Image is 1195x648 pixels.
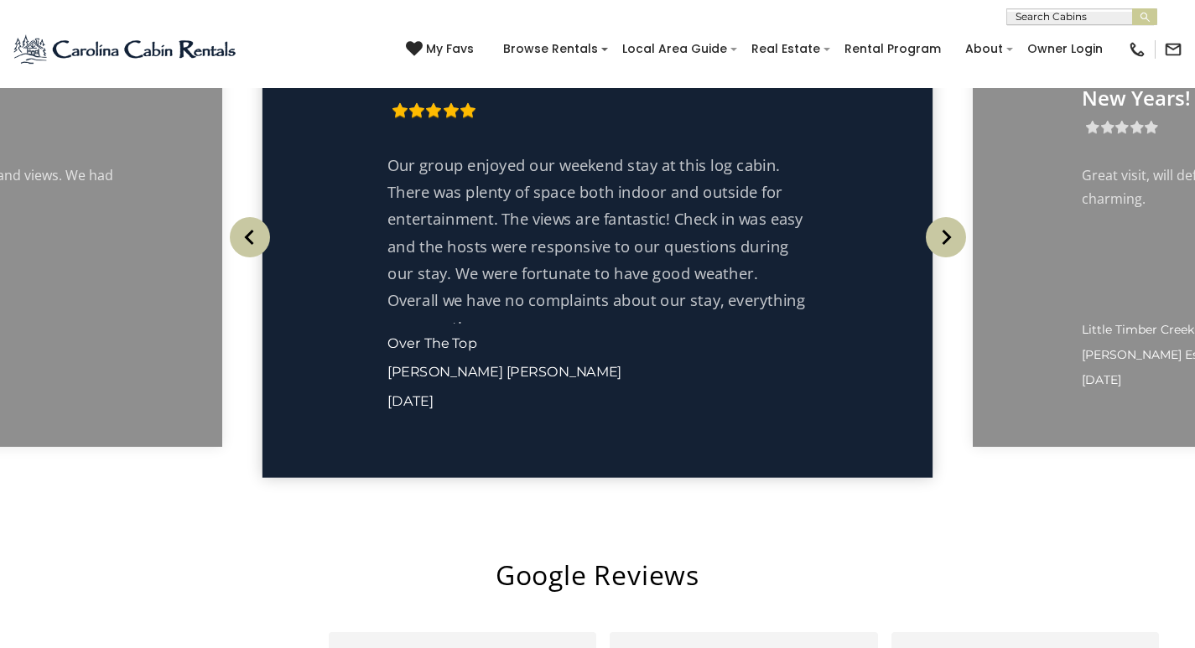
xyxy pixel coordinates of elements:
[387,334,476,351] a: Over The Top
[13,33,239,66] img: Blue-2.png
[387,391,433,409] span: [DATE]
[836,36,949,62] a: Rental Program
[426,40,474,58] span: My Favs
[614,36,735,62] a: Local Area Guide
[222,200,277,275] button: Previous
[230,217,270,257] img: arrow
[1082,347,1182,362] span: [PERSON_NAME]
[387,152,807,340] p: Our group enjoyed our weekend stay at this log cabin. There was plenty of space both indoor and o...
[495,36,606,62] a: Browse Rentals
[957,36,1011,62] a: About
[387,363,502,381] span: [PERSON_NAME]
[1082,372,1121,387] span: [DATE]
[406,40,478,59] a: My Favs
[743,36,829,62] a: Real Estate
[918,200,973,275] button: Next
[1019,36,1111,62] a: Owner Login
[1164,40,1182,59] img: mail-regular-black.png
[1128,40,1146,59] img: phone-regular-black.png
[387,63,807,90] p: Fantastic Views!
[926,217,966,257] img: arrow
[13,556,1182,594] h2: Google Reviews
[507,363,621,381] span: [PERSON_NAME]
